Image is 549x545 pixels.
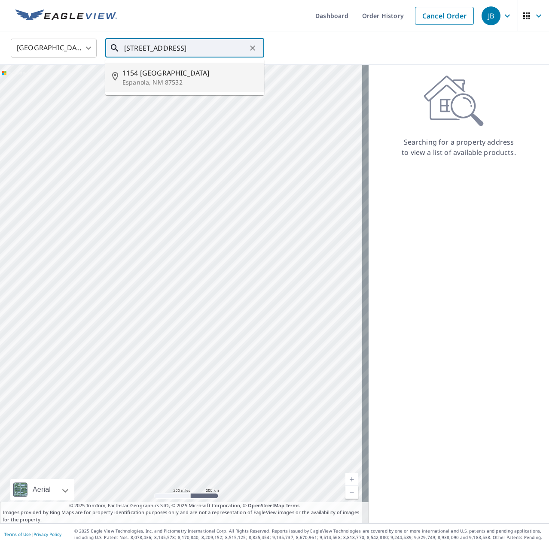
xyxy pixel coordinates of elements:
p: Espanola, NM 87532 [122,78,257,87]
a: Current Level 5, Zoom Out [345,486,358,499]
p: Searching for a property address to view a list of available products. [401,137,516,157]
div: Aerial [30,479,53,500]
a: OpenStreetMap [248,502,284,509]
div: [GEOGRAPHIC_DATA] [11,36,97,60]
a: Terms of Use [4,531,31,537]
p: | [4,532,61,537]
img: EV Logo [15,9,117,22]
a: Privacy Policy [34,531,61,537]
div: Aerial [10,479,74,500]
a: Terms [286,502,300,509]
button: Clear [247,42,259,54]
input: Search by address or latitude-longitude [124,36,247,60]
p: © 2025 Eagle View Technologies, Inc. and Pictometry International Corp. All Rights Reserved. Repo... [74,528,545,541]
span: 1154 [GEOGRAPHIC_DATA] [122,68,257,78]
a: Cancel Order [415,7,474,25]
div: JB [482,6,500,25]
span: © 2025 TomTom, Earthstar Geographics SIO, © 2025 Microsoft Corporation, © [69,502,300,509]
a: Current Level 5, Zoom In [345,473,358,486]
